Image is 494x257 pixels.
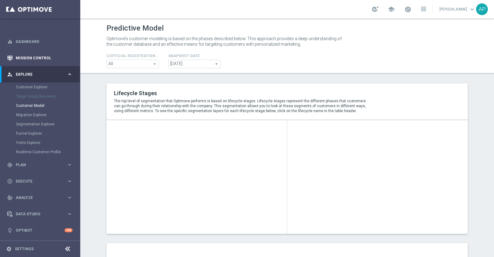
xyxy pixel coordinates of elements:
h4: Cofficial Registrationtype Filter [107,54,159,58]
div: Explore [7,72,67,77]
i: play_circle_outline [7,179,13,184]
p: The top level of segmentation that Optimove performs is based on lifecycle stages. Lifecycle stag... [114,99,371,113]
div: Segmentation Explorer [16,120,80,129]
button: lightbulb Optibot +10 [7,228,73,233]
p: Optimove’s customer modeling is based on the phases described below. This approach provides a dee... [107,36,344,47]
div: Target Group Discovery [16,92,80,101]
a: Settings [15,247,34,251]
a: Mission Control [16,50,73,66]
span: Explore [16,73,67,76]
button: play_circle_outline Execute keyboard_arrow_right [7,179,73,184]
span: Execute [16,179,67,183]
a: Segmentation Explorer [16,122,64,127]
h1: Predictive Model [107,24,164,33]
div: Visits Explorer [16,138,80,147]
i: track_changes [7,195,13,200]
button: person_search Explore keyboard_arrow_right [7,72,73,77]
button: gps_fixed Plan keyboard_arrow_right [7,162,73,167]
i: person_search [7,72,13,77]
button: Data Studio keyboard_arrow_right [7,212,73,217]
i: lightbulb [7,228,13,233]
div: Optibot [7,222,73,238]
button: track_changes Analyze keyboard_arrow_right [7,195,73,200]
div: Migration Explorer [16,110,80,120]
span: Plan [16,163,67,167]
div: Analyze [7,195,67,200]
div: Data Studio [7,211,67,217]
i: keyboard_arrow_right [67,195,73,200]
button: equalizer Dashboard [7,39,73,44]
i: keyboard_arrow_right [67,162,73,168]
a: Funnel Explorer [16,131,64,136]
div: Customer Model [16,101,80,110]
div: AP [476,3,488,15]
a: Optibot [16,222,65,238]
div: Execute [7,179,67,184]
h2: Lifecycle Stages [114,90,371,97]
span: Data Studio [16,212,67,216]
span: school [388,6,395,13]
div: Plan [7,162,67,168]
div: Realtime Customer Profile [16,147,80,157]
i: settings [6,246,12,252]
a: Customer Explorer [16,85,64,90]
h4: Snapshot Date [168,54,221,58]
a: Customer Model [16,103,64,108]
button: Mission Control [7,56,73,61]
div: Customer Explorer [16,82,80,92]
span: keyboard_arrow_down [469,6,475,13]
i: keyboard_arrow_right [67,178,73,184]
a: [PERSON_NAME]keyboard_arrow_down [439,5,476,14]
div: Mission Control [7,50,73,66]
a: Dashboard [16,33,73,50]
span: Analyze [16,196,67,200]
div: Funnel Explorer [16,129,80,138]
div: Dashboard [7,33,73,50]
a: Visits Explorer [16,140,64,145]
a: Realtime Customer Profile [16,150,64,154]
i: equalizer [7,39,13,44]
div: +10 [65,228,73,232]
i: keyboard_arrow_right [67,211,73,217]
i: keyboard_arrow_right [67,71,73,77]
a: Migration Explorer [16,112,64,117]
i: gps_fixed [7,162,13,168]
